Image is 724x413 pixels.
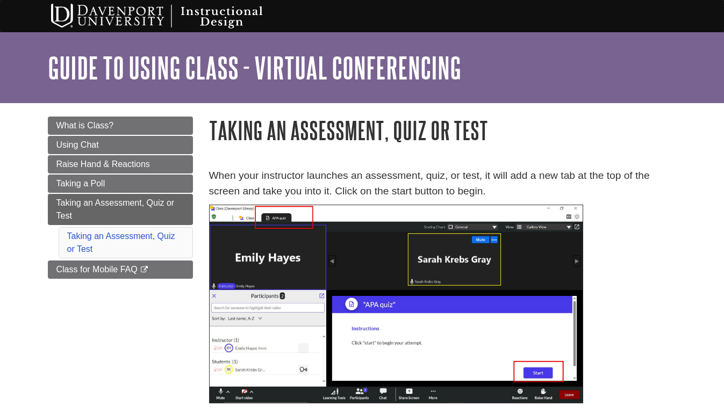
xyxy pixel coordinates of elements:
[48,194,193,225] a: Taking an Assessment, Quiz or Test
[56,265,138,274] span: Class for Mobile FAQ
[56,179,105,188] span: Taking a Poll
[56,121,114,130] span: What is Class?
[209,168,677,199] p: When your instructor launches an assessment, quiz, or test, it will add a new tab at the top of t...
[48,51,461,84] a: Guide to Using Class - Virtual Conferencing
[209,117,677,144] h1: Taking an Assessment, Quiz or Test
[48,136,193,154] a: Using Chat
[48,117,193,135] a: What is Class?
[48,117,193,279] div: Guide Page Menu
[48,155,193,173] a: Raise Hand & Reactions
[48,260,193,279] a: Class for Mobile FAQ
[67,231,175,253] a: Taking an Assessment, Quiz or Test
[56,160,150,169] span: Raise Hand & Reactions
[56,198,175,220] span: Taking an Assessment, Quiz or Test
[140,266,149,273] i: This link opens in a new window
[209,205,583,404] img: class quiz
[42,3,300,30] img: Davenport University Instructional Design
[48,175,193,193] a: Taking a Poll
[56,140,99,149] span: Using Chat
